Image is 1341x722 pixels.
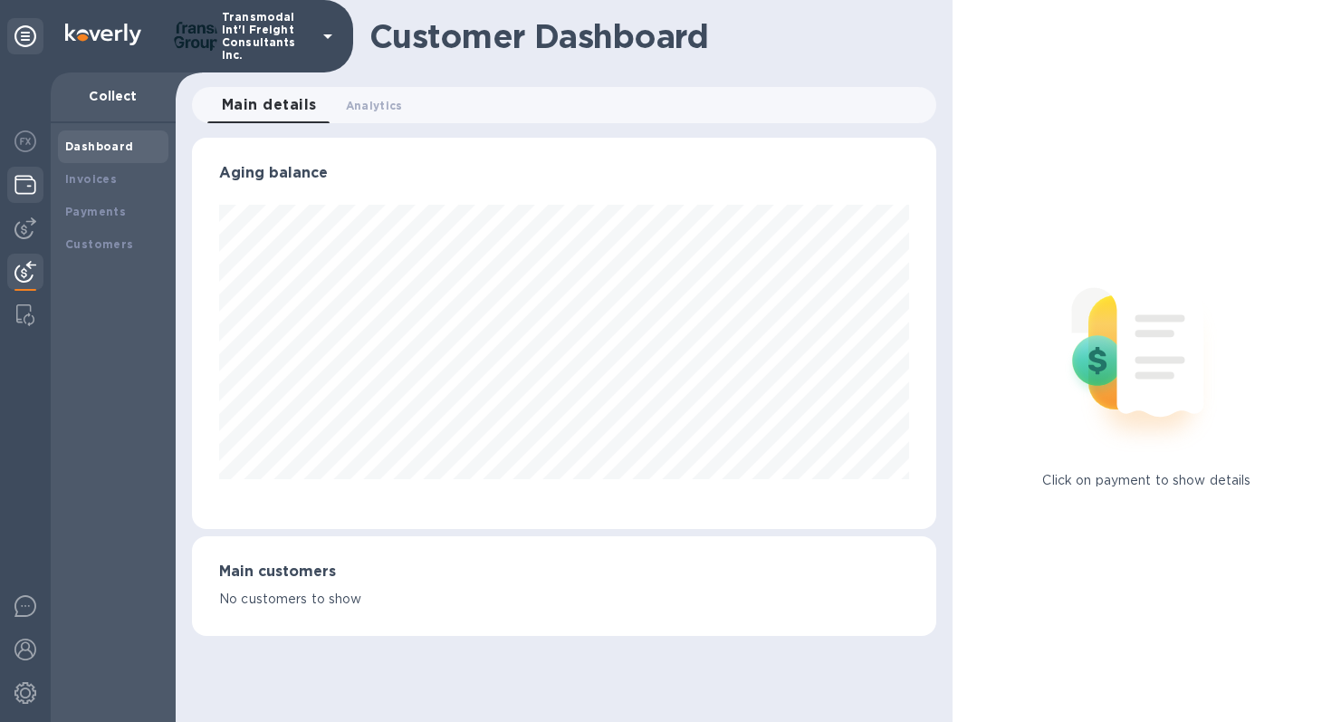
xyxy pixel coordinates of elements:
[346,96,403,115] span: Analytics
[65,205,126,218] b: Payments
[65,237,134,251] b: Customers
[1042,471,1250,490] p: Click on payment to show details
[14,130,36,152] img: Foreign exchange
[222,92,317,118] span: Main details
[65,140,134,153] b: Dashboard
[14,174,36,196] img: Wallets
[7,18,43,54] div: Unpin categories
[219,165,909,182] h3: Aging balance
[65,87,161,105] p: Collect
[65,172,117,186] b: Invoices
[219,590,909,609] p: No customers to show
[65,24,141,45] img: Logo
[219,563,909,581] h3: Main customers
[369,17,924,55] h1: Customer Dashboard
[222,11,312,62] p: Transmodal Int'l Freight Consultants Inc.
